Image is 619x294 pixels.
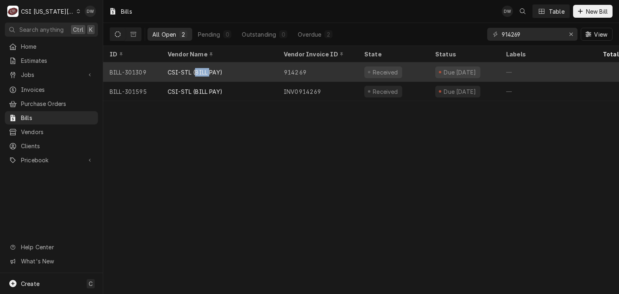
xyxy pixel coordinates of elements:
span: Estimates [21,56,94,65]
span: Jobs [21,70,82,79]
a: Vendors [5,125,98,139]
span: C [89,280,93,288]
span: Bills [21,114,94,122]
div: Due [DATE] [443,68,477,77]
span: Vendors [21,128,94,136]
button: Open search [516,5,529,18]
div: Due [DATE] [443,87,477,96]
span: Pricebook [21,156,82,164]
div: Received [372,87,399,96]
div: 0 [225,30,230,39]
div: 914269 [277,62,358,82]
button: View [581,28,613,41]
div: DW [502,6,513,17]
a: Go to Help Center [5,240,98,254]
div: Table [549,7,565,16]
div: CSI-STL (BILL PAY) [168,87,222,96]
div: Vendor Name [168,50,269,58]
a: Go to Pricebook [5,153,98,167]
span: Invoices [21,85,94,94]
div: — [500,82,596,101]
div: DW [85,6,96,17]
div: Outstanding [242,30,276,39]
input: Keyword search [502,28,562,41]
div: BILL-301309 [103,62,161,82]
a: Invoices [5,83,98,96]
a: Clients [5,139,98,153]
span: K [89,25,93,34]
span: Purchase Orders [21,99,94,108]
div: 0 [281,30,286,39]
span: Ctrl [73,25,83,34]
div: Overdue [298,30,321,39]
div: — [500,62,596,82]
span: View [592,30,609,39]
div: Status [435,50,492,58]
a: Bills [5,111,98,124]
div: CSI Kansas City's Avatar [7,6,19,17]
div: INV0914269 [277,82,358,101]
a: Estimates [5,54,98,67]
span: Search anything [19,25,64,34]
div: All Open [152,30,176,39]
span: Clients [21,142,94,150]
span: New Bill [584,7,609,16]
div: Vendor Invoice ID [284,50,350,58]
span: Create [21,280,39,287]
div: State [364,50,421,58]
div: ID [110,50,153,58]
button: Search anythingCtrlK [5,23,98,37]
div: Dyane Weber's Avatar [85,6,96,17]
a: Go to Jobs [5,68,98,81]
div: CSI [US_STATE][GEOGRAPHIC_DATA] [21,7,74,16]
span: Home [21,42,94,51]
div: BILL-301595 [103,82,161,101]
div: 2 [181,30,186,39]
div: Labels [506,50,590,58]
a: Go to What's New [5,255,98,268]
button: New Bill [573,5,613,18]
div: C [7,6,19,17]
div: Pending [198,30,220,39]
span: What's New [21,257,93,265]
div: Received [372,68,399,77]
div: Dyane Weber's Avatar [502,6,513,17]
button: Erase input [565,28,577,41]
a: Purchase Orders [5,97,98,110]
a: Home [5,40,98,53]
div: CSI-STL (BILL PAY) [168,68,222,77]
span: Help Center [21,243,93,251]
div: 2 [326,30,331,39]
